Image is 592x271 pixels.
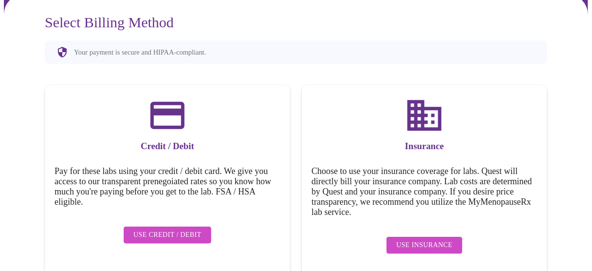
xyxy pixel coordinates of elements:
[45,14,547,31] h3: Select Billing Method
[312,141,537,152] h3: Insurance
[74,48,206,57] p: Your payment is secure and HIPAA-compliant.
[55,166,280,207] h5: Pay for these labs using your credit / debit card. We give you access to our transparent prenegoi...
[387,237,462,254] button: Use Insurance
[133,229,202,241] span: Use Credit / Debit
[396,239,452,252] span: Use Insurance
[124,227,211,244] button: Use Credit / Debit
[312,166,537,217] h5: Choose to use your insurance coverage for labs. Quest will directly bill your insurance company. ...
[55,141,280,152] h3: Credit / Debit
